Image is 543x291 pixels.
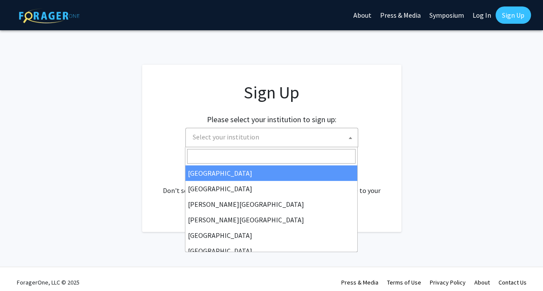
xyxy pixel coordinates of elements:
[341,278,378,286] a: Press & Media
[193,133,259,141] span: Select your institution
[495,6,531,24] a: Sign Up
[189,128,358,146] span: Select your institution
[474,278,490,286] a: About
[185,228,357,243] li: [GEOGRAPHIC_DATA]
[185,196,357,212] li: [PERSON_NAME][GEOGRAPHIC_DATA]
[19,8,79,23] img: ForagerOne Logo
[185,128,358,147] span: Select your institution
[499,278,527,286] a: Contact Us
[187,149,356,164] input: Search
[185,212,357,228] li: [PERSON_NAME][GEOGRAPHIC_DATA]
[185,243,357,259] li: [GEOGRAPHIC_DATA]
[159,82,384,103] h1: Sign Up
[159,164,384,206] div: Already have an account? . Don't see your institution? about bringing ForagerOne to your institut...
[207,115,337,124] h2: Please select your institution to sign up:
[387,278,421,286] a: Terms of Use
[430,278,466,286] a: Privacy Policy
[6,252,37,285] iframe: Chat
[185,165,357,181] li: [GEOGRAPHIC_DATA]
[185,181,357,196] li: [GEOGRAPHIC_DATA]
